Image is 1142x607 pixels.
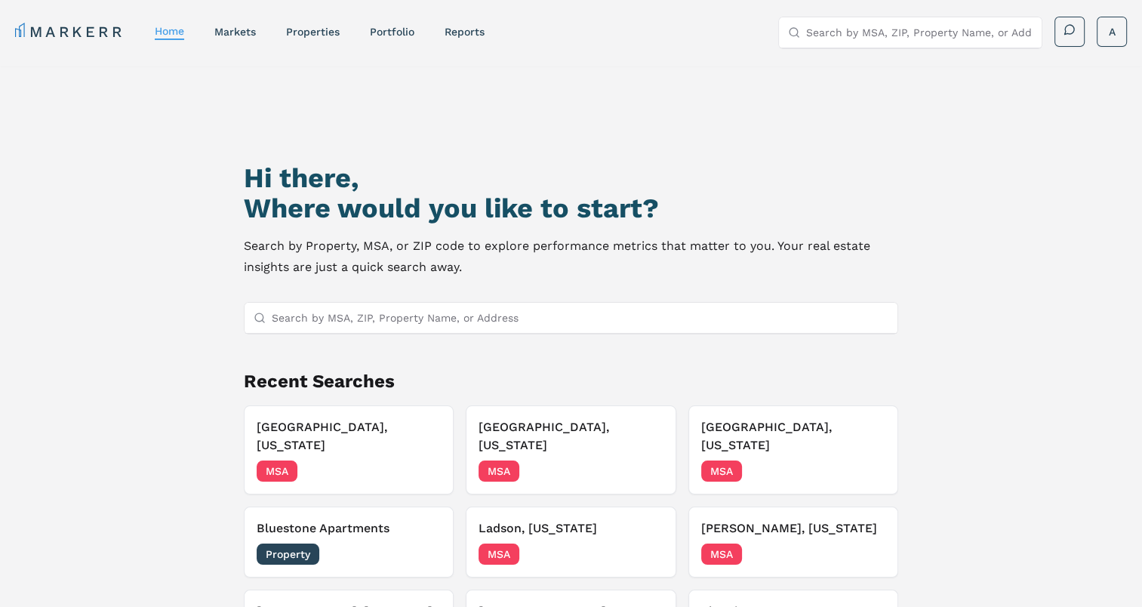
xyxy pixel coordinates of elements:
h1: Hi there, [244,163,898,193]
h3: [GEOGRAPHIC_DATA], [US_STATE] [701,418,885,454]
button: Remove Mount Pleasant, South Carolina[GEOGRAPHIC_DATA], [US_STATE]MSA[DATE] [244,405,454,495]
a: properties [286,26,340,38]
span: MSA [701,461,742,482]
span: MSA [257,461,297,482]
a: home [155,25,184,37]
input: Search by MSA, ZIP, Property Name, or Address [806,17,1033,48]
h3: [PERSON_NAME], [US_STATE] [701,519,885,538]
button: Remove Ladson, South CarolinaLadson, [US_STATE]MSA[DATE] [466,507,676,578]
span: Property [257,544,319,565]
button: Remove Bluffton, South Carolina[GEOGRAPHIC_DATA], [US_STATE]MSA[DATE] [466,405,676,495]
span: [DATE] [629,547,663,562]
h3: Bluestone Apartments [257,519,441,538]
h2: Where would you like to start? [244,193,898,223]
input: Search by MSA, ZIP, Property Name, or Address [272,303,888,333]
span: MSA [479,461,519,482]
span: [DATE] [629,464,663,479]
a: MARKERR [15,21,125,42]
span: MSA [479,544,519,565]
p: Search by Property, MSA, or ZIP code to explore performance metrics that matter to you. Your real... [244,236,898,278]
h3: [GEOGRAPHIC_DATA], [US_STATE] [479,418,663,454]
h3: [GEOGRAPHIC_DATA], [US_STATE] [257,418,441,454]
span: MSA [701,544,742,565]
a: reports [445,26,485,38]
span: [DATE] [407,464,441,479]
span: [DATE] [407,547,441,562]
button: Remove Bluestone ApartmentsBluestone ApartmentsProperty[DATE] [244,507,454,578]
button: Remove Bluffton, South Carolina[GEOGRAPHIC_DATA], [US_STATE]MSA[DATE] [688,405,898,495]
span: [DATE] [851,464,885,479]
a: Portfolio [370,26,414,38]
button: Remove Pooler, Georgia[PERSON_NAME], [US_STATE]MSA[DATE] [688,507,898,578]
a: markets [214,26,256,38]
span: [DATE] [851,547,885,562]
h3: Ladson, [US_STATE] [479,519,663,538]
button: A [1097,17,1127,47]
h2: Recent Searches [244,369,898,393]
span: A [1109,24,1116,39]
